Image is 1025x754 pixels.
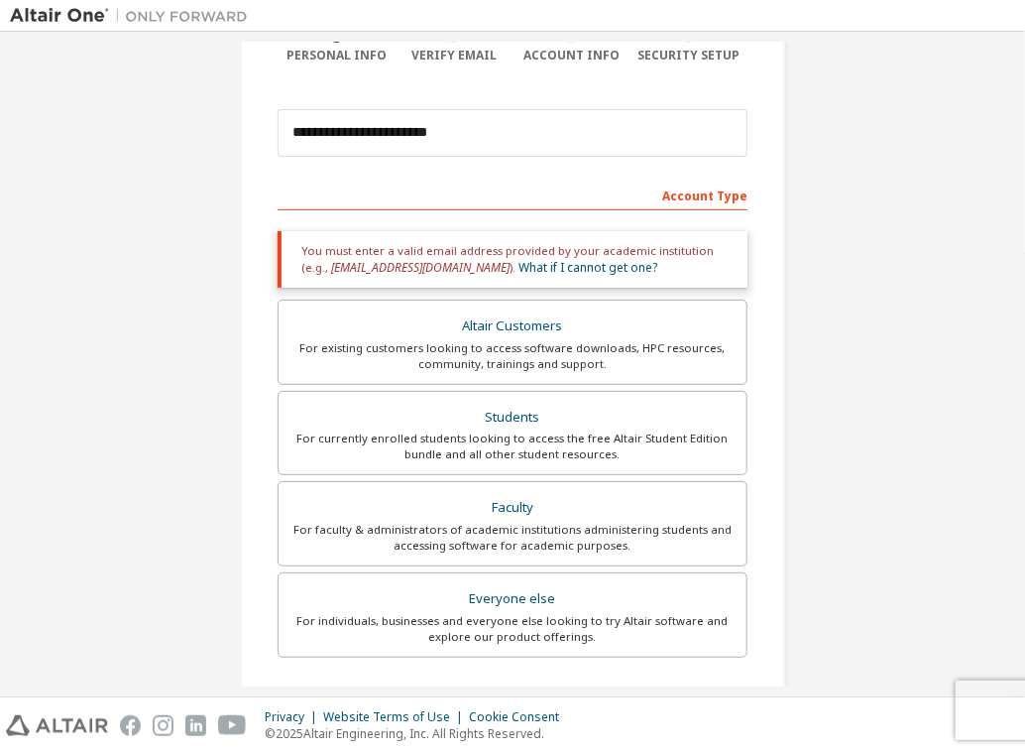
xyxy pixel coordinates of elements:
[120,715,141,736] img: facebook.svg
[290,585,735,613] div: Everyone else
[218,715,247,736] img: youtube.svg
[265,709,323,725] div: Privacy
[290,613,735,645] div: For individuals, businesses and everyone else looking to try Altair software and explore our prod...
[290,313,735,340] div: Altair Customers
[10,6,258,26] img: Altair One
[323,709,469,725] div: Website Terms of Use
[6,715,108,736] img: altair_logo.svg
[290,340,735,372] div: For existing customers looking to access software downloads, HPC resources, community, trainings ...
[278,48,396,63] div: Personal Info
[278,231,747,288] div: You must enter a valid email address provided by your academic institution (e.g., ).
[278,179,747,210] div: Account Type
[396,48,513,63] div: Verify Email
[290,431,735,462] div: For currently enrolled students looking to access the free Altair Student Edition bundle and all ...
[469,709,571,725] div: Cookie Consent
[290,494,735,522] div: Faculty
[265,725,571,742] p: © 2025 Altair Engineering, Inc. All Rights Reserved.
[512,48,630,63] div: Account Info
[630,48,748,63] div: Security Setup
[185,715,206,736] img: linkedin.svg
[290,522,735,554] div: For faculty & administrators of academic institutions administering students and accessing softwa...
[290,404,735,432] div: Students
[153,715,173,736] img: instagram.svg
[331,259,510,276] span: [EMAIL_ADDRESS][DOMAIN_NAME]
[518,259,657,276] a: What if I cannot get one?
